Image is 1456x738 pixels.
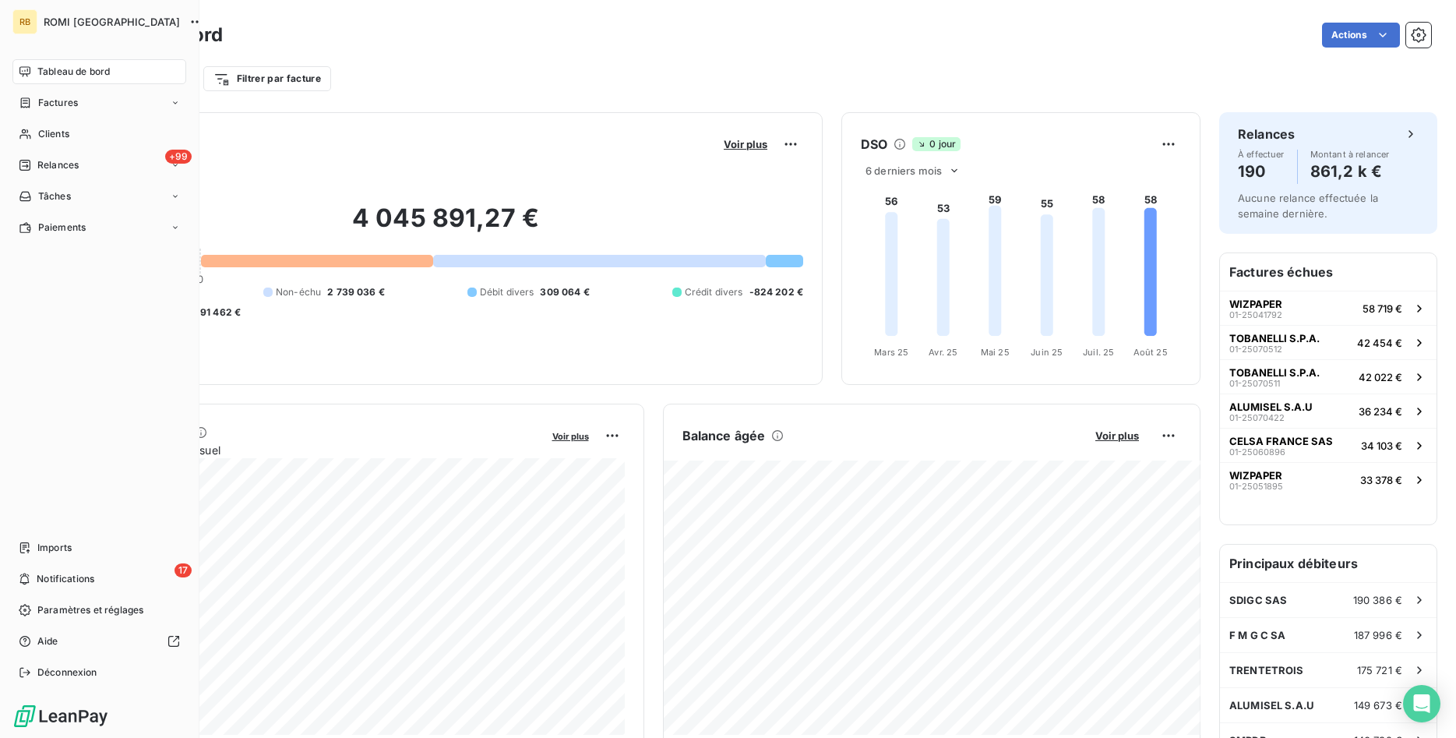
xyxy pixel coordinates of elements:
[912,137,961,151] span: 0 jour
[44,16,180,28] span: ROMI [GEOGRAPHIC_DATA]
[1354,699,1402,712] span: 149 673 €
[37,634,58,648] span: Aide
[1220,291,1437,325] button: WIZPAPER01-2504179258 719 €
[981,347,1010,358] tspan: Mai 25
[1229,447,1285,457] span: 01-25060896
[276,285,321,299] span: Non-échu
[1229,379,1280,388] span: 01-25070511
[685,285,743,299] span: Crédit divers
[203,66,331,91] button: Filtrer par facture
[37,603,143,617] span: Paramètres et réglages
[552,431,589,442] span: Voir plus
[37,65,110,79] span: Tableau de bord
[327,285,385,299] span: 2 739 036 €
[1220,253,1437,291] h6: Factures échues
[1229,413,1285,422] span: 01-25070422
[1354,629,1402,641] span: 187 996 €
[865,164,942,177] span: 6 derniers mois
[1229,482,1283,491] span: 01-25051895
[1361,440,1402,452] span: 34 103 €
[175,563,192,577] span: 17
[1220,428,1437,462] button: CELSA FRANCE SAS01-2506089634 103 €
[1310,150,1390,159] span: Montant à relancer
[12,598,186,623] a: Paramètres et réglages
[12,122,186,147] a: Clients
[724,138,767,150] span: Voir plus
[480,285,534,299] span: Débit divers
[38,96,78,110] span: Factures
[37,666,97,680] span: Déconnexion
[12,629,186,654] a: Aide
[37,572,94,586] span: Notifications
[165,150,192,164] span: +99
[196,305,241,320] span: -91 462 €
[682,426,766,445] h6: Balance âgée
[88,442,541,458] span: Chiffre d'affaires mensuel
[38,221,86,235] span: Paiements
[1229,699,1314,712] span: ALUMISEL S.A.U
[719,137,772,151] button: Voir plus
[197,273,203,285] span: 0
[1229,629,1286,641] span: F M G C SA
[38,189,71,203] span: Tâches
[1220,325,1437,359] button: TOBANELLI S.P.A.01-2507051242 454 €
[1238,159,1285,184] h4: 190
[1310,159,1390,184] h4: 861,2 k €
[37,158,79,172] span: Relances
[1322,23,1400,48] button: Actions
[1091,429,1144,443] button: Voir plus
[1133,347,1168,358] tspan: Août 25
[1220,545,1437,582] h6: Principaux débiteurs
[1220,462,1437,496] button: WIZPAPER01-2505189533 378 €
[1357,664,1402,676] span: 175 721 €
[1359,371,1402,383] span: 42 022 €
[1083,347,1114,358] tspan: Juil. 25
[1403,685,1440,722] div: Open Intercom Messenger
[1229,366,1320,379] span: TOBANELLI S.P.A.
[12,9,37,34] div: RB
[1229,664,1304,676] span: TRENTETROIS
[1229,594,1287,606] span: SDIGC SAS
[37,541,72,555] span: Imports
[12,535,186,560] a: Imports
[874,347,908,358] tspan: Mars 25
[38,127,69,141] span: Clients
[1031,347,1063,358] tspan: Juin 25
[1363,302,1402,315] span: 58 719 €
[12,153,186,178] a: +99Relances
[1359,405,1402,418] span: 36 234 €
[1229,469,1282,482] span: WIZPAPER
[1229,344,1282,354] span: 01-25070512
[12,90,186,115] a: Factures
[12,215,186,240] a: Paiements
[1357,337,1402,349] span: 42 454 €
[12,59,186,84] a: Tableau de bord
[929,347,957,358] tspan: Avr. 25
[749,285,804,299] span: -824 202 €
[88,203,803,249] h2: 4 045 891,27 €
[1353,594,1402,606] span: 190 386 €
[861,135,887,154] h6: DSO
[540,285,589,299] span: 309 064 €
[1220,394,1437,428] button: ALUMISEL S.A.U01-2507042236 234 €
[1238,192,1378,220] span: Aucune relance effectuée la semaine dernière.
[1238,125,1295,143] h6: Relances
[1229,298,1282,310] span: WIZPAPER
[1229,332,1320,344] span: TOBANELLI S.P.A.
[1095,429,1139,442] span: Voir plus
[548,429,594,443] button: Voir plus
[12,184,186,209] a: Tâches
[1229,310,1282,320] span: 01-25041792
[1229,435,1333,447] span: CELSA FRANCE SAS
[12,704,109,729] img: Logo LeanPay
[1360,474,1402,486] span: 33 378 €
[1238,150,1285,159] span: À effectuer
[1229,401,1313,413] span: ALUMISEL S.A.U
[1220,359,1437,394] button: TOBANELLI S.P.A.01-2507051142 022 €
